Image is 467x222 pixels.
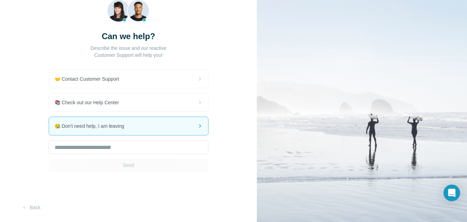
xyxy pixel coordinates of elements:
p: Describe the issue and our reactive [91,45,166,52]
div: Open Intercom Messenger [443,185,460,201]
span: 😪 Don't need help, I am leaving [55,123,130,130]
button: Back [17,201,45,214]
span: 📚 Check out our Help Center [55,99,125,106]
span: 🤝 Contact Customer Support [55,76,125,82]
p: Customer Support will help you! [94,52,163,59]
h3: Can we help? [102,31,155,42]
